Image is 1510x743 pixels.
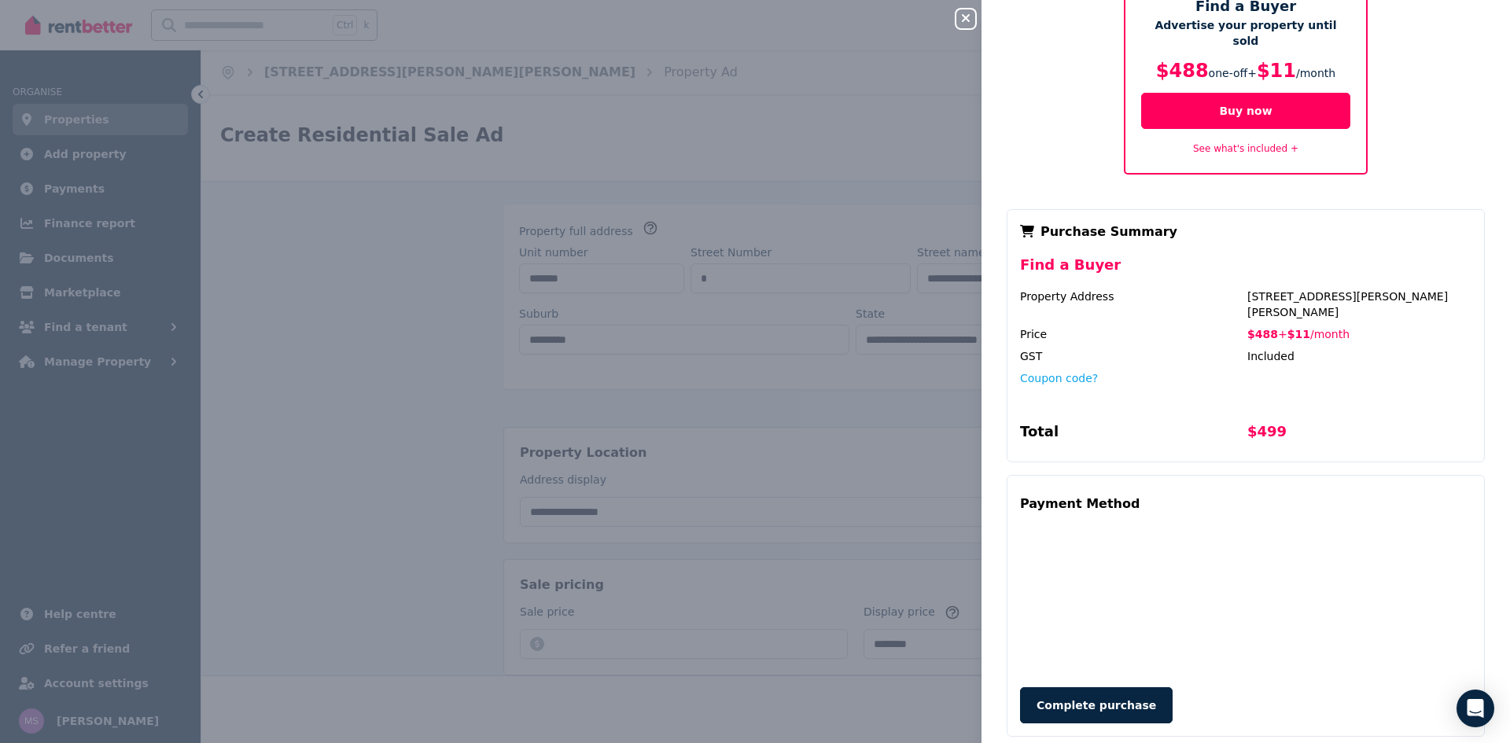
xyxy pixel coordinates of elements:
span: $488 [1156,60,1209,82]
button: Coupon code? [1020,370,1098,386]
span: / month [1296,67,1335,79]
iframe: Secure payment input frame [1017,523,1475,671]
div: Payment Method [1020,488,1140,520]
div: Purchase Summary [1020,223,1471,241]
div: [STREET_ADDRESS][PERSON_NAME][PERSON_NAME] [1247,289,1471,320]
span: / month [1310,328,1350,340]
div: Included [1247,348,1471,364]
button: Buy now [1141,93,1350,129]
div: Find a Buyer [1020,254,1471,289]
span: $11 [1257,60,1296,82]
p: Advertise your property until sold [1141,17,1350,49]
span: $488 [1247,328,1278,340]
div: $499 [1247,421,1471,449]
span: one-off [1209,67,1248,79]
span: + [1247,67,1257,79]
div: Property Address [1020,289,1244,320]
div: Price [1020,326,1244,342]
div: GST [1020,348,1244,364]
div: Total [1020,421,1244,449]
a: See what's included + [1193,143,1298,154]
span: $11 [1287,328,1310,340]
button: Complete purchase [1020,687,1173,723]
span: + [1278,328,1287,340]
div: Open Intercom Messenger [1457,690,1494,727]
